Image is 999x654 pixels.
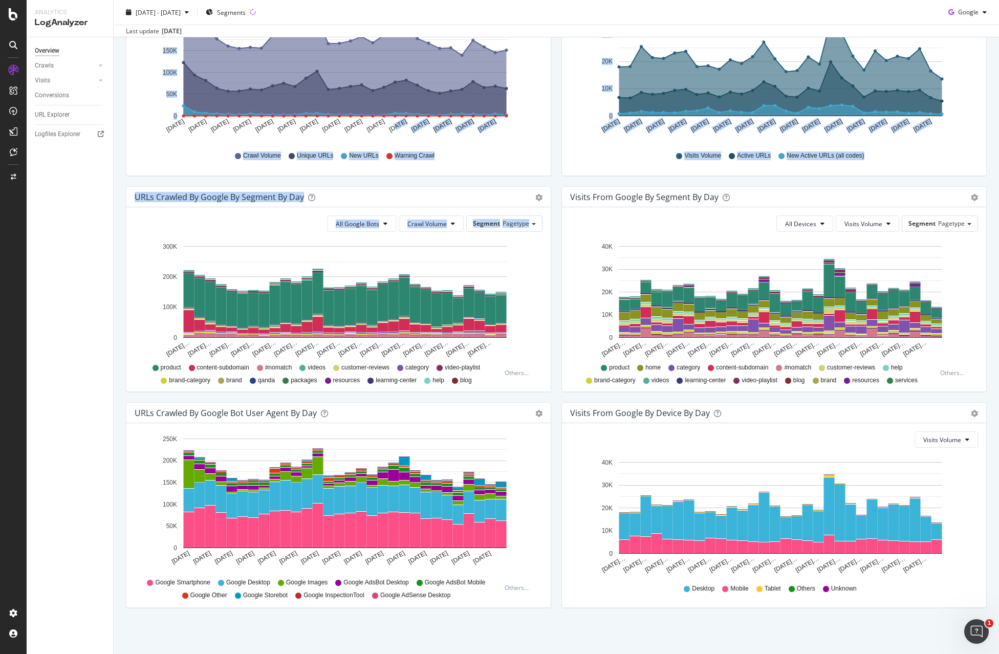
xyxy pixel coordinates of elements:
[570,456,974,575] div: A chart.
[776,215,833,232] button: All Devices
[964,619,989,644] iframe: Intercom live chat
[163,273,177,280] text: 200K
[380,591,450,600] span: Google AdSense Desktop
[243,591,288,600] span: Google Storebot
[256,550,277,565] text: [DATE]
[278,550,298,565] text: [DATE]
[35,110,70,120] div: URL Explorer
[213,550,234,565] text: [DATE]
[35,46,106,56] a: Overview
[376,376,417,385] span: learning-center
[432,376,444,385] span: help
[135,408,317,418] div: URLs Crawled by Google bot User Agent By Day
[258,376,275,385] span: qanda
[831,584,857,593] span: Unknown
[327,215,396,232] button: All Google Bots
[570,192,719,202] div: Visits from Google By Segment By Day
[913,118,933,134] text: [DATE]
[163,479,177,486] text: 150K
[342,550,363,565] text: [DATE]
[503,219,529,228] span: Pagetype
[844,220,882,228] span: Visits Volume
[473,219,500,228] span: Segment
[602,243,613,250] text: 40K
[623,118,643,134] text: [DATE]
[645,363,661,372] span: home
[35,46,59,56] div: Overview
[712,118,732,134] text: [DATE]
[602,289,613,296] text: 20K
[535,194,542,201] div: gear
[163,304,177,311] text: 100K
[958,8,979,16] span: Google
[349,151,378,160] span: New URLs
[163,69,177,76] text: 100K
[450,550,471,565] text: [DATE]
[163,501,177,508] text: 100K
[399,215,464,232] button: Crawl Volume
[445,363,480,372] span: video-playlist
[217,8,246,16] span: Segments
[472,550,492,565] text: [DATE]
[155,578,210,587] span: Google Smartphone
[135,192,304,202] div: URLs Crawled by Google By Segment By Day
[163,435,177,443] text: 250K
[836,215,899,232] button: Visits Volume
[35,90,69,101] div: Conversions
[232,118,252,134] text: [DATE]
[765,584,781,593] span: Tablet
[343,578,408,587] span: Google AdsBot Desktop
[535,410,542,417] div: gear
[602,58,613,65] text: 20K
[823,118,844,134] text: [DATE]
[609,363,629,372] span: product
[821,376,837,385] span: brand
[756,118,777,134] text: [DATE]
[602,31,613,38] text: 30K
[166,522,177,530] text: 50K
[940,368,969,377] div: Others...
[785,220,816,228] span: All Devices
[336,220,379,228] span: All Google Bots
[827,363,875,372] span: customer-reviews
[35,75,96,86] a: Visits
[971,194,978,201] div: gear
[297,151,333,160] span: Unique URLs
[35,60,96,71] a: Crawls
[308,363,325,372] span: videos
[173,544,177,552] text: 0
[852,376,879,385] span: resources
[169,376,210,385] span: brand-category
[190,591,227,600] span: Google Other
[651,376,669,385] span: videos
[570,240,974,359] svg: A chart.
[845,118,866,134] text: [DATE]
[321,118,341,134] text: [DATE]
[716,363,768,372] span: content-subdomain
[163,47,177,54] text: 150K
[298,118,319,134] text: [DATE]
[407,550,428,565] text: [DATE]
[265,363,292,372] span: #nomatch
[35,90,106,101] a: Conversions
[243,151,281,160] span: Crawl Volume
[170,550,191,565] text: [DATE]
[35,60,54,71] div: Crawls
[602,459,613,466] text: 40K
[890,118,910,134] text: [DATE]
[505,583,533,592] div: Others...
[689,118,710,134] text: [DATE]
[122,4,193,20] button: [DATE] - [DATE]
[197,363,249,372] span: content-subdomain
[321,550,341,565] text: [DATE]
[35,75,50,86] div: Visits
[667,118,688,134] text: [DATE]
[734,118,754,134] text: [DATE]
[505,368,533,377] div: Others...
[432,118,453,134] text: [DATE]
[254,118,274,134] text: [DATE]
[602,527,613,534] text: 10K
[460,376,472,385] span: blog
[737,151,771,160] span: Active URLs
[135,240,539,359] svg: A chart.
